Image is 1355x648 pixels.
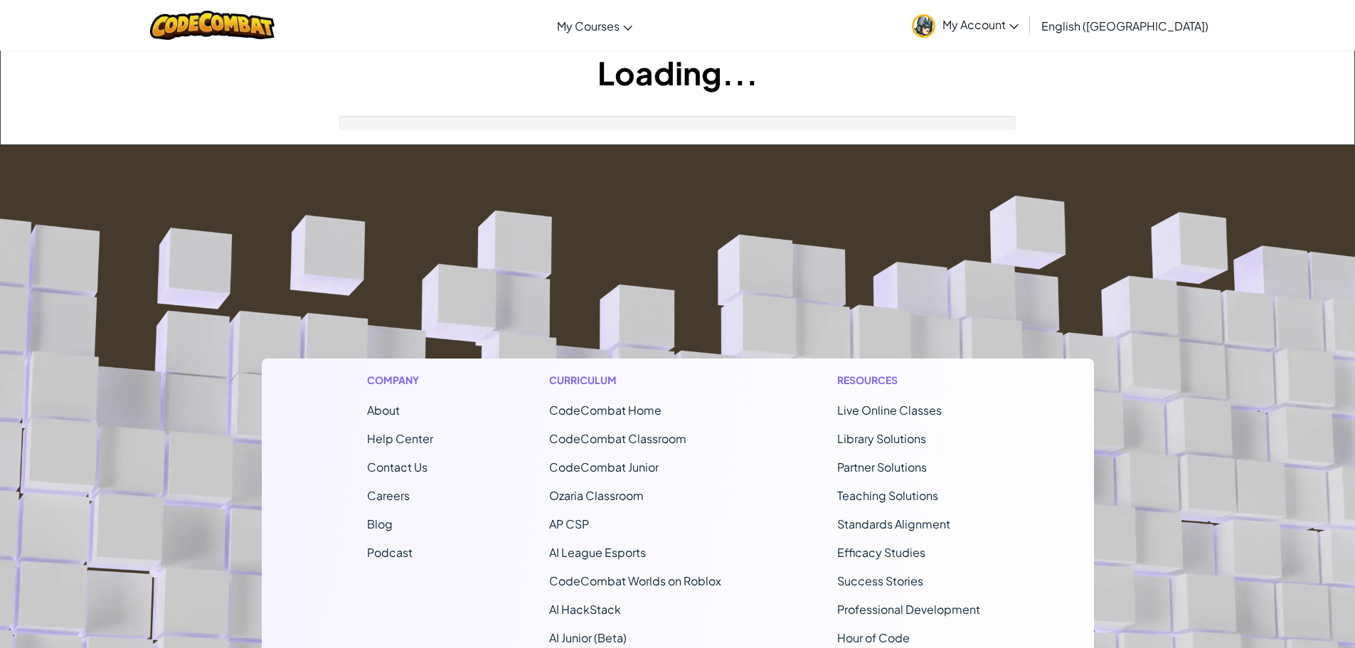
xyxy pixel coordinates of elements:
[942,17,1019,32] span: My Account
[557,18,620,33] span: My Courses
[367,431,433,446] a: Help Center
[549,630,627,645] a: AI Junior (Beta)
[549,431,686,446] a: CodeCombat Classroom
[837,488,938,503] a: Teaching Solutions
[1034,6,1216,45] a: English ([GEOGRAPHIC_DATA])
[367,460,427,474] span: Contact Us
[549,488,644,503] a: Ozaria Classroom
[549,573,721,588] a: CodeCombat Worlds on Roblox
[837,403,942,418] a: Live Online Classes
[549,460,659,474] a: CodeCombat Junior
[549,545,646,560] a: AI League Esports
[837,516,950,531] a: Standards Alignment
[549,403,661,418] span: CodeCombat Home
[549,602,621,617] a: AI HackStack
[837,545,925,560] a: Efficacy Studies
[367,488,410,503] a: Careers
[837,373,989,388] h1: Resources
[837,460,927,474] a: Partner Solutions
[367,373,433,388] h1: Company
[837,431,926,446] a: Library Solutions
[905,3,1026,48] a: My Account
[837,573,923,588] a: Success Stories
[150,11,275,40] img: CodeCombat logo
[837,630,910,645] a: Hour of Code
[549,373,721,388] h1: Curriculum
[550,6,639,45] a: My Courses
[1041,18,1208,33] span: English ([GEOGRAPHIC_DATA])
[912,14,935,38] img: avatar
[837,602,980,617] a: Professional Development
[367,403,400,418] a: About
[367,545,413,560] a: Podcast
[1,51,1354,95] h1: Loading...
[549,516,589,531] a: AP CSP
[367,516,393,531] a: Blog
